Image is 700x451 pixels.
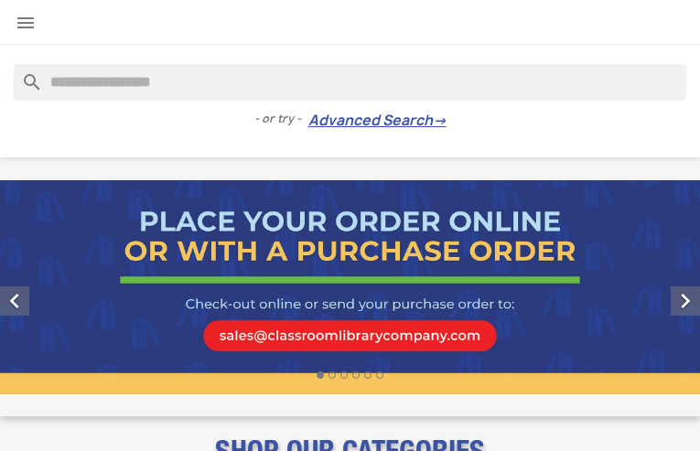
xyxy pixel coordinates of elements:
span: → [433,112,447,130]
a: Advanced Search→ [308,112,447,130]
i:  [15,12,37,34]
span: - or try - [254,110,308,128]
input: Search [14,64,686,101]
i: search [14,64,36,86]
i:  [671,286,700,316]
